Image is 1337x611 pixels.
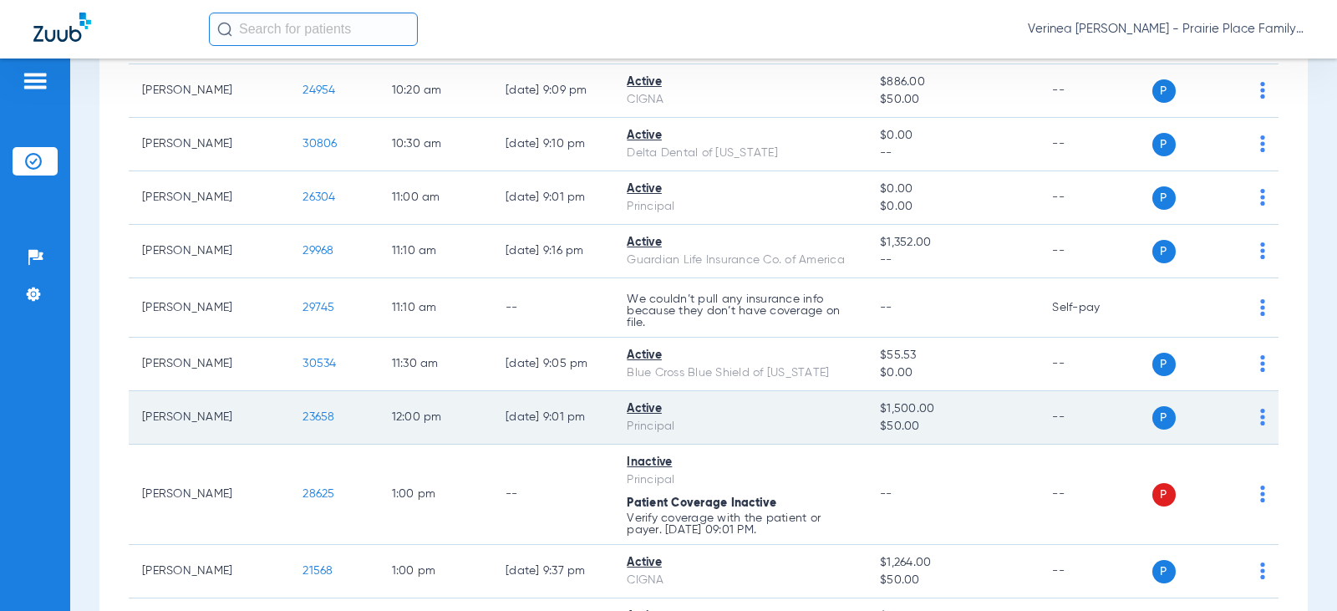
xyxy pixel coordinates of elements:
[1260,189,1265,206] img: group-dot-blue.svg
[302,138,337,150] span: 30806
[627,181,853,198] div: Active
[627,347,853,364] div: Active
[1152,353,1176,376] span: P
[627,127,853,145] div: Active
[880,554,1025,572] span: $1,264.00
[492,171,613,225] td: [DATE] 9:01 PM
[302,565,333,577] span: 21568
[627,418,853,435] div: Principal
[1260,135,1265,152] img: group-dot-blue.svg
[302,358,336,369] span: 30534
[1260,563,1265,579] img: group-dot-blue.svg
[1260,409,1265,425] img: group-dot-blue.svg
[302,84,335,96] span: 24954
[1039,391,1151,445] td: --
[1152,186,1176,210] span: P
[492,225,613,278] td: [DATE] 9:16 PM
[1152,560,1176,583] span: P
[1260,82,1265,99] img: group-dot-blue.svg
[379,338,493,391] td: 11:30 AM
[129,391,289,445] td: [PERSON_NAME]
[880,145,1025,162] span: --
[880,181,1025,198] span: $0.00
[492,278,613,338] td: --
[1039,64,1151,118] td: --
[627,198,853,216] div: Principal
[379,278,493,338] td: 11:10 AM
[627,252,853,269] div: Guardian Life Insurance Co. of America
[129,171,289,225] td: [PERSON_NAME]
[1152,483,1176,507] span: P
[129,64,289,118] td: [PERSON_NAME]
[129,225,289,278] td: [PERSON_NAME]
[129,338,289,391] td: [PERSON_NAME]
[880,74,1025,91] span: $886.00
[379,118,493,171] td: 10:30 AM
[129,278,289,338] td: [PERSON_NAME]
[379,545,493,598] td: 1:00 PM
[880,418,1025,435] span: $50.00
[627,91,853,109] div: CIGNA
[492,338,613,391] td: [DATE] 9:05 PM
[627,497,776,509] span: Patient Coverage Inactive
[627,74,853,91] div: Active
[33,13,91,42] img: Zuub Logo
[627,293,853,328] p: We couldn’t pull any insurance info because they don’t have coverage on file.
[1039,171,1151,225] td: --
[22,71,48,91] img: hamburger-icon
[880,234,1025,252] span: $1,352.00
[1152,406,1176,430] span: P
[1260,355,1265,372] img: group-dot-blue.svg
[880,400,1025,418] span: $1,500.00
[880,127,1025,145] span: $0.00
[1152,240,1176,263] span: P
[627,512,853,536] p: Verify coverage with the patient or payer. [DATE] 09:01 PM.
[1260,242,1265,259] img: group-dot-blue.svg
[379,64,493,118] td: 10:20 AM
[880,91,1025,109] span: $50.00
[627,554,853,572] div: Active
[492,545,613,598] td: [DATE] 9:37 PM
[129,545,289,598] td: [PERSON_NAME]
[627,364,853,382] div: Blue Cross Blue Shield of [US_STATE]
[379,445,493,545] td: 1:00 PM
[1039,545,1151,598] td: --
[880,572,1025,589] span: $50.00
[1039,278,1151,338] td: Self-pay
[129,118,289,171] td: [PERSON_NAME]
[1039,225,1151,278] td: --
[1039,445,1151,545] td: --
[1152,79,1176,103] span: P
[492,118,613,171] td: [DATE] 9:10 PM
[880,302,892,313] span: --
[1039,338,1151,391] td: --
[379,171,493,225] td: 11:00 AM
[880,364,1025,382] span: $0.00
[302,245,333,257] span: 29968
[492,445,613,545] td: --
[880,252,1025,269] span: --
[302,191,335,203] span: 26304
[627,400,853,418] div: Active
[1039,118,1151,171] td: --
[1028,21,1304,38] span: Verinea [PERSON_NAME] - Prairie Place Family Dental
[302,302,334,313] span: 29745
[880,198,1025,216] span: $0.00
[302,488,334,500] span: 28625
[627,234,853,252] div: Active
[880,488,892,500] span: --
[129,445,289,545] td: [PERSON_NAME]
[217,22,232,37] img: Search Icon
[492,391,613,445] td: [DATE] 9:01 PM
[627,471,853,489] div: Principal
[627,454,853,471] div: Inactive
[209,13,418,46] input: Search for patients
[880,347,1025,364] span: $55.53
[492,64,613,118] td: [DATE] 9:09 PM
[302,411,334,423] span: 23658
[1260,486,1265,502] img: group-dot-blue.svg
[1152,133,1176,156] span: P
[627,145,853,162] div: Delta Dental of [US_STATE]
[627,572,853,589] div: CIGNA
[1260,299,1265,316] img: group-dot-blue.svg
